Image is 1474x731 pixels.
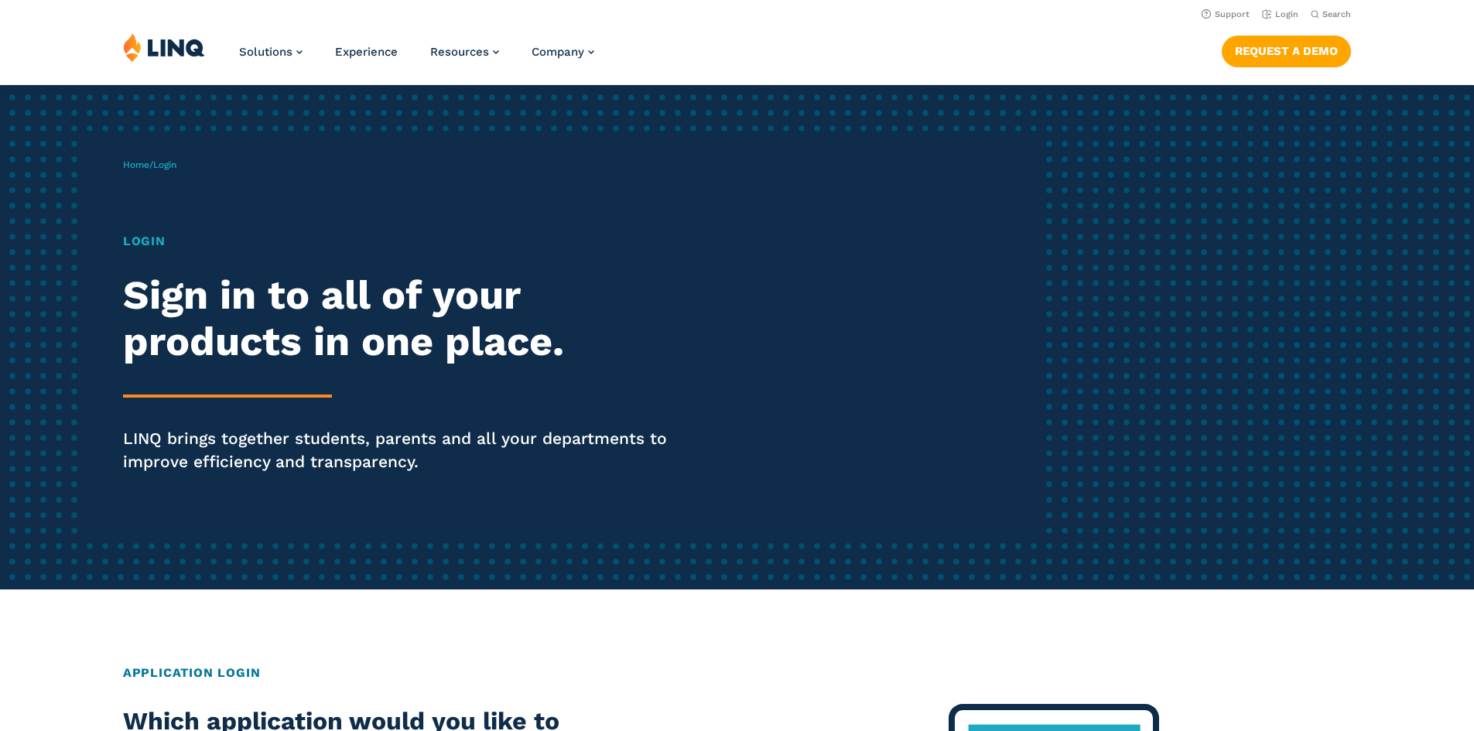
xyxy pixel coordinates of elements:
h2: Sign in to all of your products in one place. [123,272,691,365]
span: Solutions [239,45,292,59]
button: Open Search Bar [1311,9,1351,20]
nav: Button Navigation [1222,32,1351,67]
span: Search [1322,9,1351,19]
span: / [123,159,176,170]
a: Resources [430,45,499,59]
a: Company [532,45,594,59]
h2: Application Login [123,664,1351,682]
a: Home [123,159,149,170]
a: Solutions [239,45,303,59]
h1: Login [123,232,691,251]
a: Request a Demo [1222,36,1351,67]
a: Login [1262,9,1298,19]
a: Experience [335,45,398,59]
a: Support [1202,9,1250,19]
span: Resources [430,45,489,59]
nav: Primary Navigation [239,32,594,84]
span: Login [153,159,176,170]
img: LINQ | K‑12 Software [123,32,205,62]
span: Company [532,45,584,59]
p: LINQ brings together students, parents and all your departments to improve efficiency and transpa... [123,427,691,473]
